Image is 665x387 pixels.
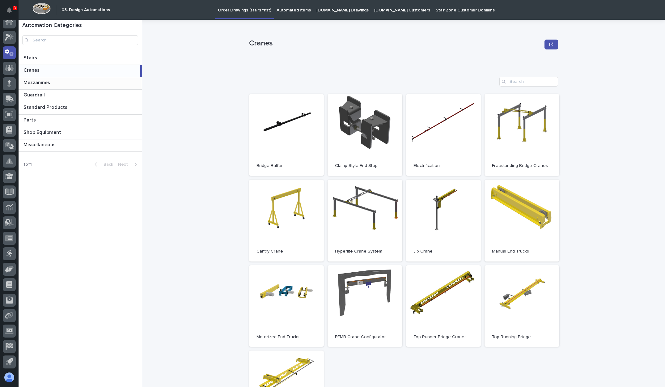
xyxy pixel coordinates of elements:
p: Cranes [249,39,542,48]
p: Clamp Style End Stop [335,163,395,168]
p: Top Running Bridge [492,334,552,340]
img: Workspace Logo [32,3,51,14]
p: Guardrail [23,91,46,98]
a: StairsStairs [19,53,142,65]
p: PEMB Crane Configurator [335,334,395,340]
a: Gantry Crane [249,180,324,262]
p: Parts [23,116,37,123]
span: Back [100,162,113,167]
p: Standard Products [23,103,69,110]
button: Next [116,162,142,167]
h2: 03. Design Automations [61,7,110,13]
a: MezzaninesMezzanines [19,77,142,90]
p: Gantry Crane [256,249,316,254]
a: Shop EquipmentShop Equipment [19,127,142,139]
p: Jib Crane [413,249,473,254]
p: Bridge Buffer [256,163,316,168]
p: Manual End Trucks [492,249,552,254]
p: Freestanding Bridge Cranes [492,163,552,168]
p: 1 of 1 [19,157,37,172]
a: Clamp Style End Stop [328,94,402,176]
button: Notifications [3,4,16,17]
input: Search [22,35,138,45]
a: Hyperlite Crane System [328,180,402,262]
span: Next [118,162,132,167]
p: Hyperlite Crane System [335,249,395,254]
a: CranesCranes [19,65,142,77]
p: Electrification [413,163,473,168]
a: PEMB Crane Configurator [328,265,402,347]
button: users-avatar [3,371,16,384]
a: MiscellaneousMiscellaneous [19,139,142,152]
p: Miscellaneous [23,141,57,148]
p: Cranes [23,66,41,73]
h1: Automation Categories [22,22,138,29]
a: Standard ProductsStandard Products [19,102,142,114]
p: Motorized End Trucks [256,334,316,340]
a: Bridge Buffer [249,94,324,176]
a: Top Runner Bridge Cranes [406,265,481,347]
p: Stairs [23,54,38,61]
p: Top Runner Bridge Cranes [413,334,473,340]
input: Search [499,77,558,87]
a: Top Running Bridge [485,265,559,347]
a: GuardrailGuardrail [19,90,142,102]
a: Jib Crane [406,180,481,262]
p: Mezzanines [23,79,51,86]
p: Shop Equipment [23,128,62,135]
a: Motorized End Trucks [249,265,324,347]
a: Manual End Trucks [485,180,559,262]
a: PartsParts [19,115,142,127]
button: Back [90,162,116,167]
a: Freestanding Bridge Cranes [485,94,559,176]
a: Electrification [406,94,481,176]
p: 3 [14,6,16,10]
div: Notifications3 [8,7,16,17]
